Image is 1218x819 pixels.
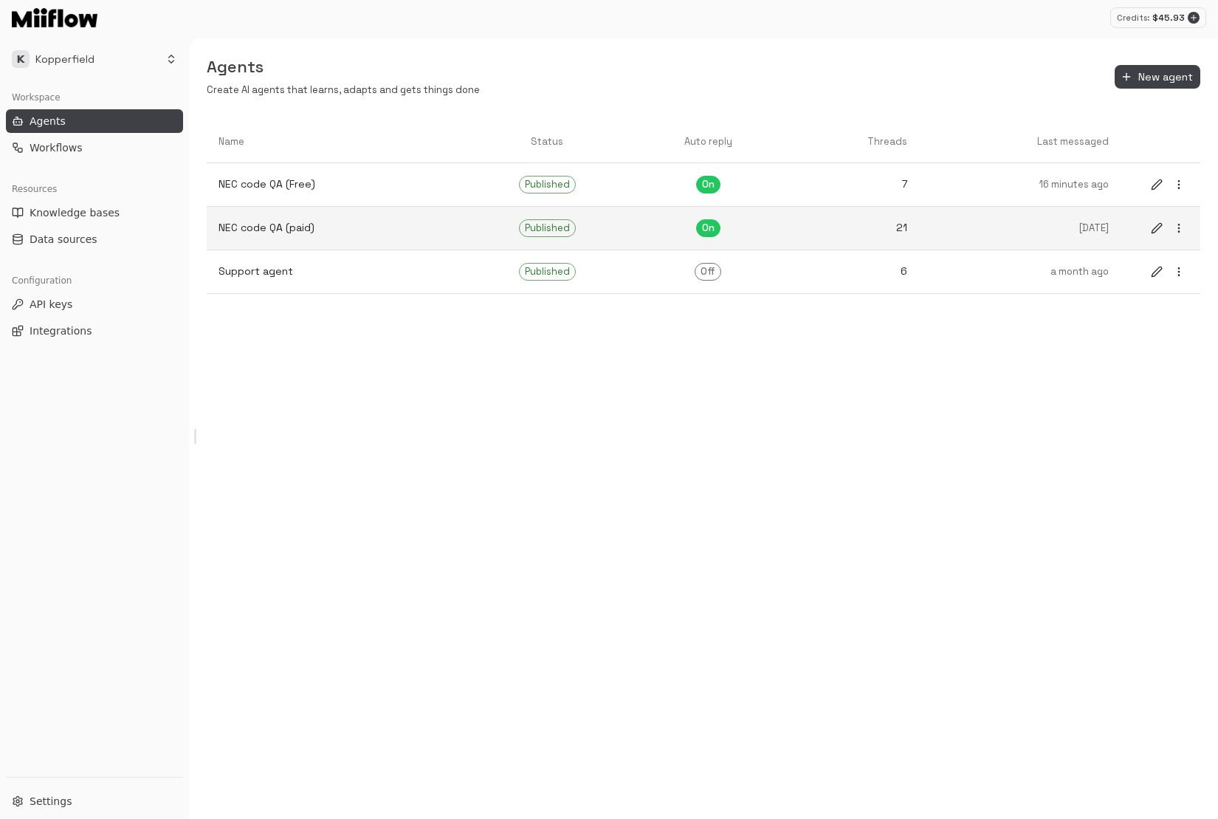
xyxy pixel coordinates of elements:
a: Off [633,251,785,292]
span: Published [520,221,575,236]
a: 16 minutes ago [919,166,1121,204]
button: KKopperfield [6,44,183,74]
button: edit [1147,175,1166,194]
button: more [1169,175,1188,194]
a: Agents [6,109,183,133]
span: On [697,221,720,236]
button: New agent [1115,65,1200,89]
p: NEC code QA (Free) [219,177,450,192]
div: Configuration [6,269,183,292]
button: more [1169,219,1188,238]
button: Toggle Sidebar [189,429,201,444]
a: editmore [1135,163,1200,206]
p: 21 [796,220,906,236]
span: Published [520,177,575,192]
a: editmore [1135,250,1200,293]
th: Name [207,121,462,163]
a: NEC code QA (paid) [207,208,462,247]
p: 6 [796,264,906,279]
a: Settings [6,789,183,813]
span: Data sources [30,232,97,247]
span: K [12,50,30,68]
span: Agents [30,114,66,128]
div: Resources [6,177,183,201]
span: On [697,177,720,192]
p: [DATE] [931,222,1109,236]
p: Support agent [219,264,450,279]
span: Workflows [30,140,83,155]
a: 6 [784,252,918,291]
h5: Agents [207,56,480,78]
span: Knowledge bases [30,205,120,220]
a: Published [462,164,633,205]
a: Data sources [6,227,183,251]
p: 7 [796,177,906,192]
p: Credits: [1117,12,1149,24]
p: NEC code QA (paid) [219,220,450,236]
a: 21 [784,208,918,247]
a: Workflows [6,136,183,160]
a: NEC code QA (Free) [207,165,462,204]
th: Auto reply [633,121,785,163]
th: Status [462,121,633,163]
a: Support agent [207,252,462,291]
a: Published [462,208,633,249]
button: Add credits [1188,12,1200,24]
a: Published [462,251,633,292]
span: API keys [30,297,72,312]
a: [DATE] [919,210,1121,247]
button: Toggle Sidebar [183,38,195,819]
a: editmore [1135,207,1200,250]
a: Integrations [6,319,183,343]
span: Off [695,264,720,279]
div: Workspace [6,86,183,109]
p: Create AI agents that learns, adapts and gets things done [207,83,480,97]
p: $ 45.93 [1152,11,1185,24]
img: Logo [12,8,97,27]
a: On [633,208,785,249]
p: 16 minutes ago [931,178,1109,192]
a: Knowledge bases [6,201,183,225]
th: Last messaged [919,121,1121,163]
a: a month ago [919,253,1121,291]
p: a month ago [931,265,1109,279]
span: Settings [30,794,72,809]
a: 7 [784,165,918,204]
a: On [633,164,785,205]
button: more [1169,262,1188,281]
p: Kopperfield [35,52,94,67]
th: Threads [784,121,918,163]
a: API keys [6,292,183,316]
span: Integrations [30,323,92,338]
button: edit [1147,262,1166,281]
span: Published [520,264,575,279]
button: edit [1147,219,1166,238]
